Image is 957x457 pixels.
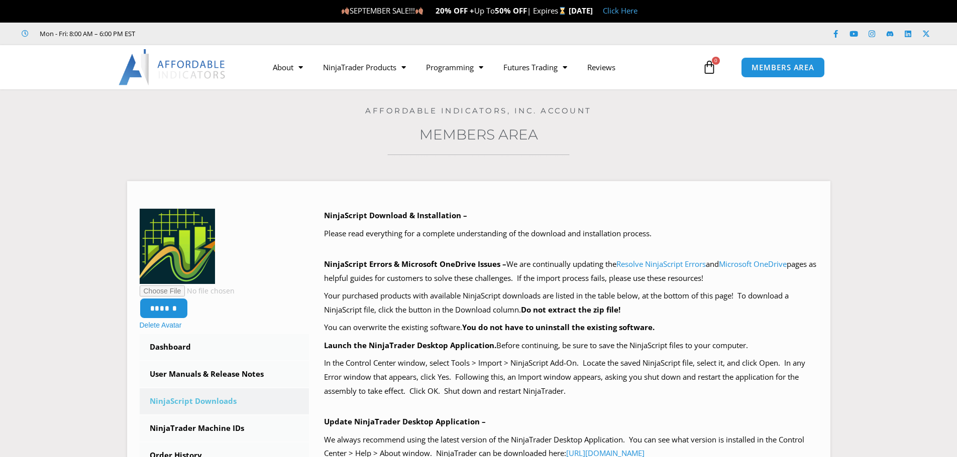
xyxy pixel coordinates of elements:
[741,57,825,78] a: MEMBERS AREA
[263,56,700,79] nav: Menu
[324,289,818,317] p: Your purchased products with available NinjaScript downloads are listed in the table below, at th...
[140,388,309,414] a: NinjaScript Downloads
[140,415,309,441] a: NinjaTrader Machine IDs
[140,334,309,360] a: Dashboard
[419,126,538,143] a: Members Area
[140,361,309,387] a: User Manuals & Release Notes
[324,356,818,398] p: In the Control Center window, select Tools > Import > NinjaScript Add-On. Locate the saved NinjaS...
[365,106,592,115] a: Affordable Indicators, Inc. Account
[416,56,493,79] a: Programming
[324,227,818,241] p: Please read everything for a complete understanding of the download and installation process.
[324,210,467,220] b: NinjaScript Download & Installation –
[342,7,349,15] img: 🍂
[719,259,787,269] a: Microsoft OneDrive
[263,56,313,79] a: About
[462,322,655,332] b: You do not have to uninstall the existing software.
[495,6,527,16] strong: 50% OFF
[603,6,637,16] a: Click Here
[493,56,577,79] a: Futures Trading
[37,28,135,40] span: Mon - Fri: 8:00 AM – 6:00 PM EST
[752,64,814,71] span: MEMBERS AREA
[415,7,423,15] img: 🍂
[341,6,569,16] span: SEPTEMBER SALE!!! Up To | Expires
[324,339,818,353] p: Before continuing, be sure to save the NinjaScript files to your computer.
[149,29,300,39] iframe: Customer reviews powered by Trustpilot
[140,209,215,284] img: icononly_nobuffer%20(1)-150x150.png
[324,416,486,426] b: Update NinjaTrader Desktop Application –
[324,259,506,269] b: NinjaScript Errors & Microsoft OneDrive Issues –
[712,57,720,65] span: 0
[324,340,496,350] b: Launch the NinjaTrader Desktop Application.
[313,56,416,79] a: NinjaTrader Products
[577,56,625,79] a: Reviews
[119,49,227,85] img: LogoAI | Affordable Indicators – NinjaTrader
[436,6,474,16] strong: 20% OFF +
[559,7,566,15] img: ⌛
[616,259,706,269] a: Resolve NinjaScript Errors
[687,53,731,82] a: 0
[140,321,182,329] a: Delete Avatar
[569,6,593,16] strong: [DATE]
[324,257,818,285] p: We are continually updating the and pages as helpful guides for customers to solve these challeng...
[521,304,620,315] b: Do not extract the zip file!
[324,321,818,335] p: You can overwrite the existing software.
